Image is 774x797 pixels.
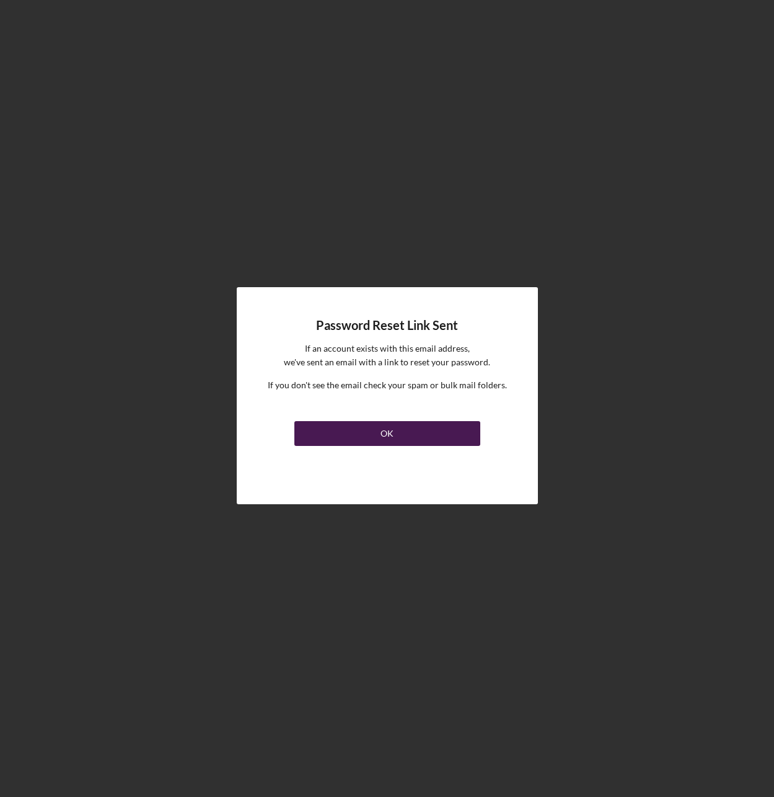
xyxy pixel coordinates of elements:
a: OK [294,416,480,446]
h4: Password Reset Link Sent [316,318,458,332]
div: OK [380,421,394,446]
p: If an account exists with this email address, we've sent an email with a link to reset your passw... [284,342,490,370]
p: If you don't see the email check your spam or bulk mail folders. [268,378,507,392]
button: OK [294,421,480,446]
